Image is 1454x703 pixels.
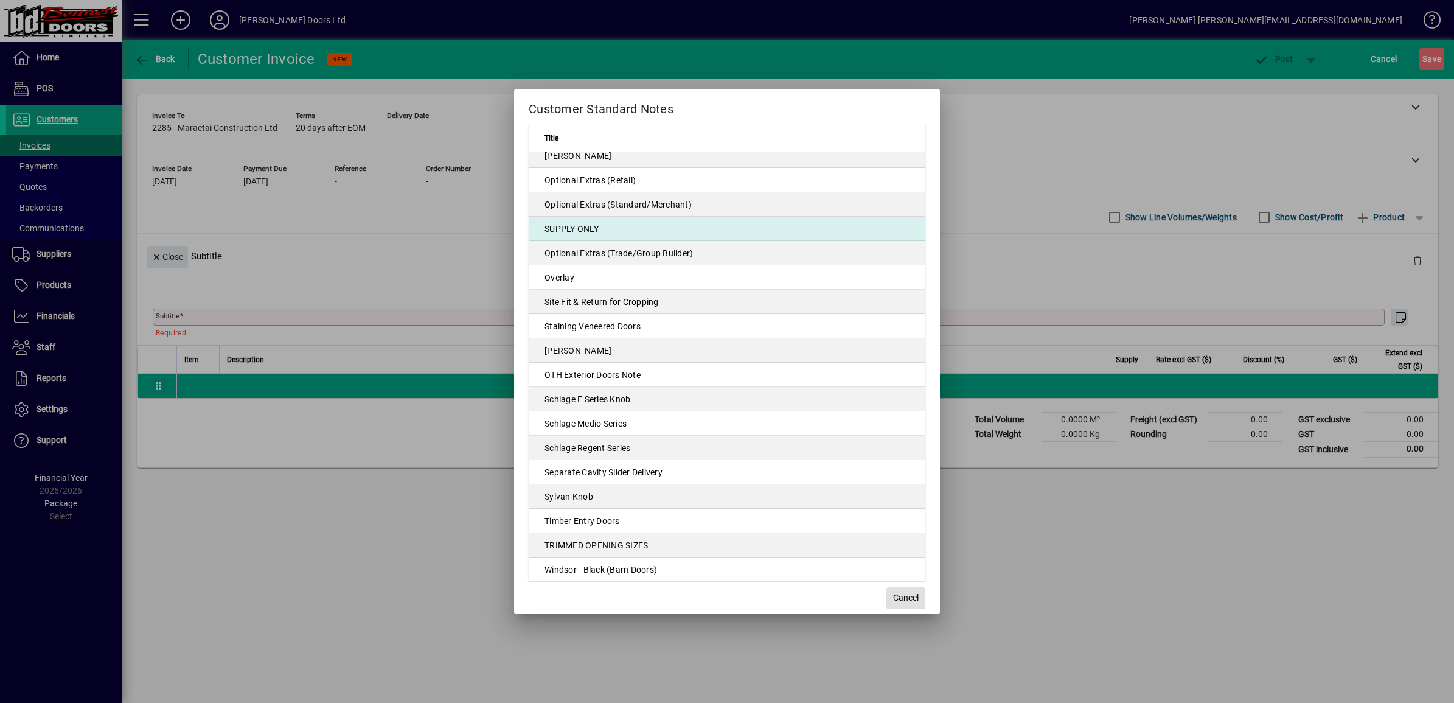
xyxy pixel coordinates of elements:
[529,314,925,338] td: Staining Veneered Doors
[529,363,925,387] td: OTH Exterior Doors Note
[529,533,925,558] td: TRIMMED OPENING SIZES
[529,217,925,241] td: SUPPLY ONLY
[529,144,925,168] td: [PERSON_NAME]
[529,168,925,192] td: Optional Extras (Retail)
[529,436,925,460] td: Schlage Regent Series
[529,241,925,265] td: Optional Extras (Trade/Group Builder)
[529,265,925,290] td: Overlay
[529,509,925,533] td: Timber Entry Doors
[529,387,925,411] td: Schlage F Series Knob
[886,587,925,609] button: Cancel
[893,592,919,604] span: Cancel
[529,192,925,217] td: Optional Extras (Standard/Merchant)
[529,484,925,509] td: Sylvan Knob
[514,89,940,124] h2: Customer Standard Notes
[529,290,925,314] td: Site Fit & Return for Cropping
[529,411,925,436] td: Schlage Medio Series
[529,460,925,484] td: Separate Cavity Slider Delivery
[529,558,925,582] td: Windsor - Black (Barn Doors)
[529,338,925,363] td: [PERSON_NAME]
[544,131,558,145] span: Title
